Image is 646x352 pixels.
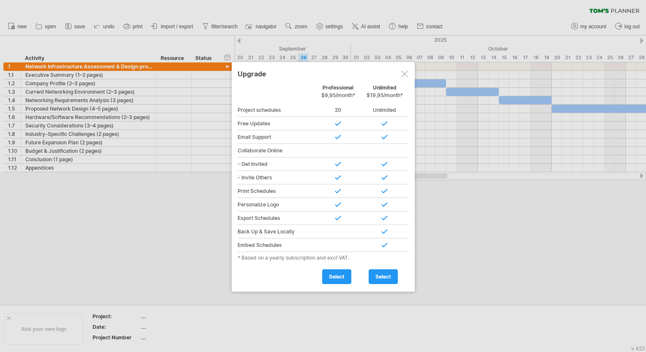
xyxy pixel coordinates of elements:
div: - Get Invited [238,157,315,171]
a: select [369,269,398,284]
div: Back Up & Save Locally [238,225,315,238]
div: Collaborate Online [238,144,315,157]
div: Personalize Logo [238,198,315,211]
div: Embed Schedules [238,238,315,252]
div: * Based on a yearly subscription and excl VAT. [238,255,409,261]
div: Project schedules [238,103,315,117]
a: select [322,269,351,284]
div: - Invite Others [238,171,315,184]
div: Export Schedules [238,211,315,225]
span: $19,95/month* [367,92,403,98]
div: Unlimited [361,84,408,103]
div: Email Support [238,130,315,144]
div: 20 [315,103,361,117]
span: select [329,273,345,280]
span: select [375,273,391,280]
span: $9,95/month* [321,92,355,98]
div: Unlimited [361,103,408,117]
div: Free Updates [238,117,315,130]
div: Print Schedules [238,184,315,198]
div: Upgrade [238,66,409,81]
div: Professional [315,84,361,103]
